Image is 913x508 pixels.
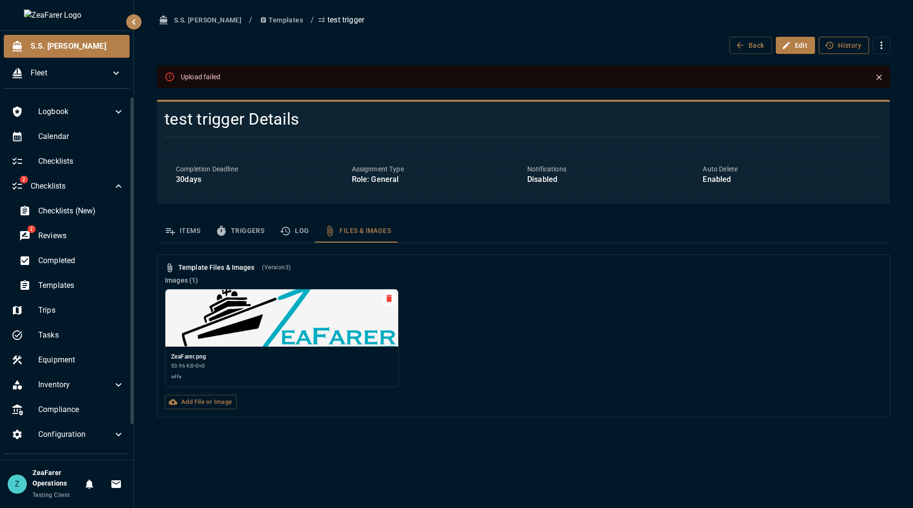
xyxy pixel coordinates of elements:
h6: ZeaFarer Operations [33,468,80,489]
button: Templates [256,11,307,29]
p: Completion Deadline [176,164,344,174]
li: / [249,14,252,26]
p: Notifications [527,164,695,174]
label: Add File or Image [165,395,237,410]
span: Inventory [38,379,113,391]
button: Notifications [80,475,99,494]
p: Assignment Type [352,164,520,174]
span: Logbook [38,106,113,117]
span: 53.96 KB • 0 × 0 [171,362,392,371]
p: Disabled [527,174,695,185]
button: History [819,37,869,54]
button: Items [157,220,208,243]
span: 2 [27,225,35,233]
div: Equipment [4,349,132,371]
p: Images ( 1 ) [165,275,882,285]
li: / [311,14,314,26]
span: S.S. [PERSON_NAME] [31,41,122,52]
span: Compliance [38,404,124,415]
span: ZeaFarer.png [171,352,392,362]
span: (Version 3 ) [262,263,291,273]
span: Configuration [38,429,113,440]
span: Testing Client [33,492,70,498]
div: Templates [11,274,132,297]
button: Files & Images [316,220,399,243]
img: ZeaFarer Logo [24,10,110,21]
div: Compliance [4,398,132,421]
button: Triggers [208,220,272,243]
span: Tasks [38,329,124,341]
div: Tasks [4,324,132,347]
span: Fleet [31,67,110,79]
button: Edit [776,37,815,54]
div: Trips [4,299,132,322]
div: Calendar [4,125,132,148]
img: ZeaFarer.png [165,289,398,347]
p: 30 days [176,174,344,185]
div: S.S. [PERSON_NAME] [4,35,130,58]
span: Templates [38,280,124,291]
span: 2 [20,176,28,183]
div: Configuration [4,423,132,446]
span: Checklists [31,180,113,192]
span: Reviews [38,230,124,242]
div: template sections [157,220,890,243]
div: Upload failed [181,68,220,85]
div: Completed [11,249,132,272]
p: Enabled [703,174,870,185]
span: Equipment [38,354,124,366]
div: Checklists (New) [11,200,132,222]
span: Completed [38,255,124,266]
button: Back [729,37,772,54]
p: test trigger [318,14,364,26]
span: Calendar [38,131,124,142]
button: Close [872,70,886,85]
span: Checklists [38,156,124,167]
span: Checklists (New) [38,205,124,217]
p: Auto Delete [703,164,870,174]
button: S.S. [PERSON_NAME] [157,11,245,29]
span: Trips [38,305,124,316]
div: Checklists [4,150,132,173]
span: sdfa [171,372,392,381]
p: Role: General [352,174,520,185]
div: Logbook [4,100,132,123]
button: Invitations [107,475,126,494]
h4: test trigger Details [164,109,761,129]
div: Inventory [4,373,132,396]
div: Fleet [4,62,130,85]
div: 2Reviews [11,224,132,247]
button: Log [272,220,316,243]
div: 2Checklists [4,175,132,198]
div: Z [8,475,27,494]
h6: Template Files & Images [165,263,882,273]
